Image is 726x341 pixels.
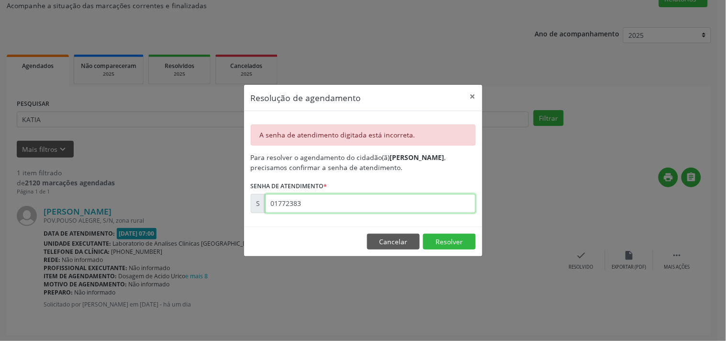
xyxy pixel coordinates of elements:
[423,234,476,250] button: Resolver
[390,153,445,162] b: [PERSON_NAME]
[251,125,476,146] div: A senha de atendimento digitada está incorreta.
[251,91,361,104] h5: Resolução de agendamento
[251,179,327,194] label: Senha de atendimento
[463,85,482,108] button: Close
[367,234,420,250] button: Cancelar
[251,194,266,213] div: S
[251,152,476,172] div: Para resolver o agendamento do cidadão(ã) , precisamos confirmar a senha de atendimento.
